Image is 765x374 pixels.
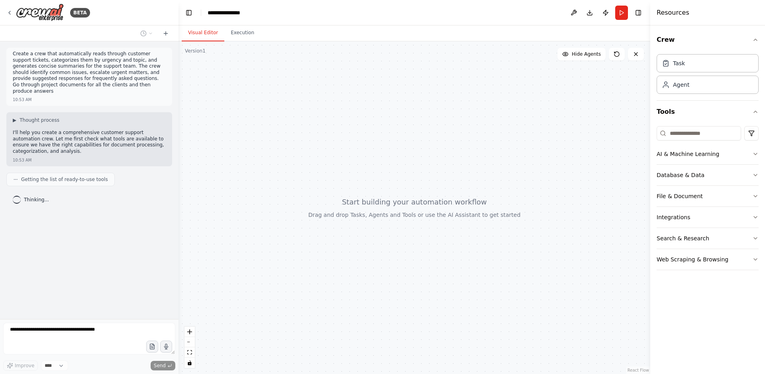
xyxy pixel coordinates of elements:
[657,249,759,270] button: Web Scraping & Browsing
[673,81,689,89] div: Agent
[13,97,31,103] div: 10:53 AM
[70,8,90,18] div: BETA
[628,368,649,372] a: React Flow attribution
[3,360,38,371] button: Improve
[16,4,64,21] img: Logo
[146,341,158,353] button: Upload files
[657,51,759,100] div: Crew
[657,228,759,249] button: Search & Research
[673,59,685,67] div: Task
[13,117,16,123] span: ▶
[24,197,49,203] span: Thinking...
[21,176,108,183] span: Getting the list of ready-to-use tools
[657,29,759,51] button: Crew
[208,9,249,17] nav: breadcrumb
[13,157,31,163] div: 10:53 AM
[224,25,261,41] button: Execution
[137,29,156,38] button: Switch to previous chat
[154,362,166,369] span: Send
[185,48,206,54] div: Version 1
[657,171,704,179] div: Database & Data
[184,327,195,337] button: zoom in
[657,255,728,263] div: Web Scraping & Browsing
[160,341,172,353] button: Click to speak your automation idea
[572,51,601,57] span: Hide Agents
[657,101,759,123] button: Tools
[184,327,195,368] div: React Flow controls
[657,186,759,206] button: File & Document
[159,29,172,38] button: Start a new chat
[183,7,194,18] button: Hide left sidebar
[184,337,195,347] button: zoom out
[20,117,59,123] span: Thought process
[657,150,719,158] div: AI & Machine Learning
[657,144,759,164] button: AI & Machine Learning
[657,234,709,242] div: Search & Research
[657,8,689,18] h4: Resources
[151,361,175,370] button: Send
[15,362,34,369] span: Improve
[13,51,166,94] p: Create a crew that automatically reads through customer support tickets, categorizes them by urge...
[657,213,690,221] div: Integrations
[184,347,195,358] button: fit view
[633,7,644,18] button: Hide right sidebar
[557,48,606,60] button: Hide Agents
[13,117,59,123] button: ▶Thought process
[657,207,759,228] button: Integrations
[182,25,224,41] button: Visual Editor
[13,130,166,154] p: I'll help you create a comprehensive customer support automation crew. Let me first check what to...
[184,358,195,368] button: toggle interactivity
[657,192,703,200] div: File & Document
[657,165,759,185] button: Database & Data
[657,123,759,277] div: Tools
